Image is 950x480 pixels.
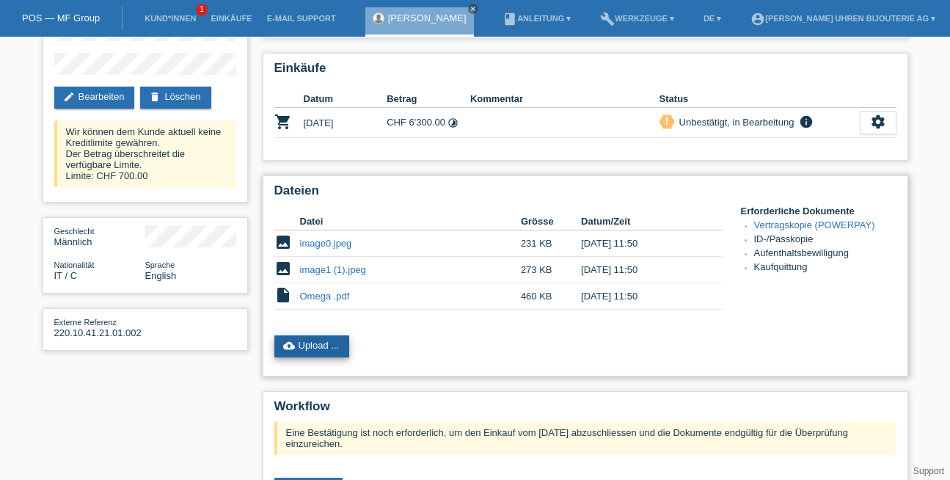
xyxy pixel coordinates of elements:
[54,316,145,338] div: 220.10.41.21.01.002
[754,219,875,230] a: Vertragskopie (POWERPAY)
[22,12,100,23] a: POS — MF Group
[196,4,208,16] span: 1
[581,230,701,257] td: [DATE] 11:50
[581,283,701,310] td: [DATE] 11:50
[521,257,581,283] td: 273 KB
[54,227,95,236] span: Geschlecht
[63,91,75,103] i: edit
[145,261,175,269] span: Sprache
[659,90,860,108] th: Status
[754,233,896,247] li: ID-/Passkopie
[274,183,896,206] h2: Dateien
[54,87,135,109] a: editBearbeiten
[300,264,366,275] a: image1 (1).jpeg
[274,421,896,455] div: Eine Bestätigung ist noch erforderlich, um den Einkauf vom [DATE] abzuschliessen und die Dokument...
[274,113,292,131] i: POSP00027229
[54,318,117,327] span: Externe Referenz
[140,87,211,109] a: deleteLöschen
[741,206,896,217] h4: Erforderliche Dokumente
[54,261,95,269] span: Nationalität
[54,225,145,247] div: Männlich
[260,14,343,23] a: E-Mail Support
[581,257,701,283] td: [DATE] 11:50
[521,230,581,257] td: 231 KB
[675,114,794,130] div: Unbestätigt, in Bearbeitung
[754,261,896,275] li: Kaufquittung
[797,114,815,129] i: info
[754,247,896,261] li: Aufenthaltsbewilligung
[304,108,387,138] td: [DATE]
[304,90,387,108] th: Datum
[274,260,292,277] i: image
[274,399,896,421] h2: Workflow
[750,12,765,26] i: account_circle
[283,340,295,352] i: cloud_upload
[300,291,350,302] a: Omega .pdf
[274,61,896,83] h2: Einkäufe
[521,283,581,310] td: 460 KB
[274,286,292,304] i: insert_drive_file
[447,117,458,128] i: Fixe Raten (24 Raten)
[913,466,944,476] a: Support
[274,233,292,251] i: image
[743,14,943,23] a: account_circle[PERSON_NAME] Uhren Bijouterie AG ▾
[300,238,352,249] a: image0.jpeg
[600,12,615,26] i: build
[387,90,470,108] th: Betrag
[54,120,236,187] div: Wir können dem Kunde aktuell keine Kreditlimite gewähren. Der Betrag überschreitet die verfügbare...
[870,114,886,130] i: settings
[696,14,728,23] a: DE ▾
[662,116,672,126] i: priority_high
[54,270,78,281] span: Italien / C / 19.01.1998
[137,14,203,23] a: Kund*innen
[503,12,517,26] i: book
[469,5,477,12] i: close
[274,335,350,357] a: cloud_uploadUpload ...
[593,14,682,23] a: buildWerkzeuge ▾
[300,213,521,230] th: Datei
[387,108,470,138] td: CHF 6'300.00
[468,4,478,14] a: close
[388,12,467,23] a: [PERSON_NAME]
[203,14,259,23] a: Einkäufe
[581,213,701,230] th: Datum/Zeit
[470,90,659,108] th: Kommentar
[521,213,581,230] th: Grösse
[145,270,177,281] span: English
[495,14,578,23] a: bookAnleitung ▾
[149,91,161,103] i: delete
